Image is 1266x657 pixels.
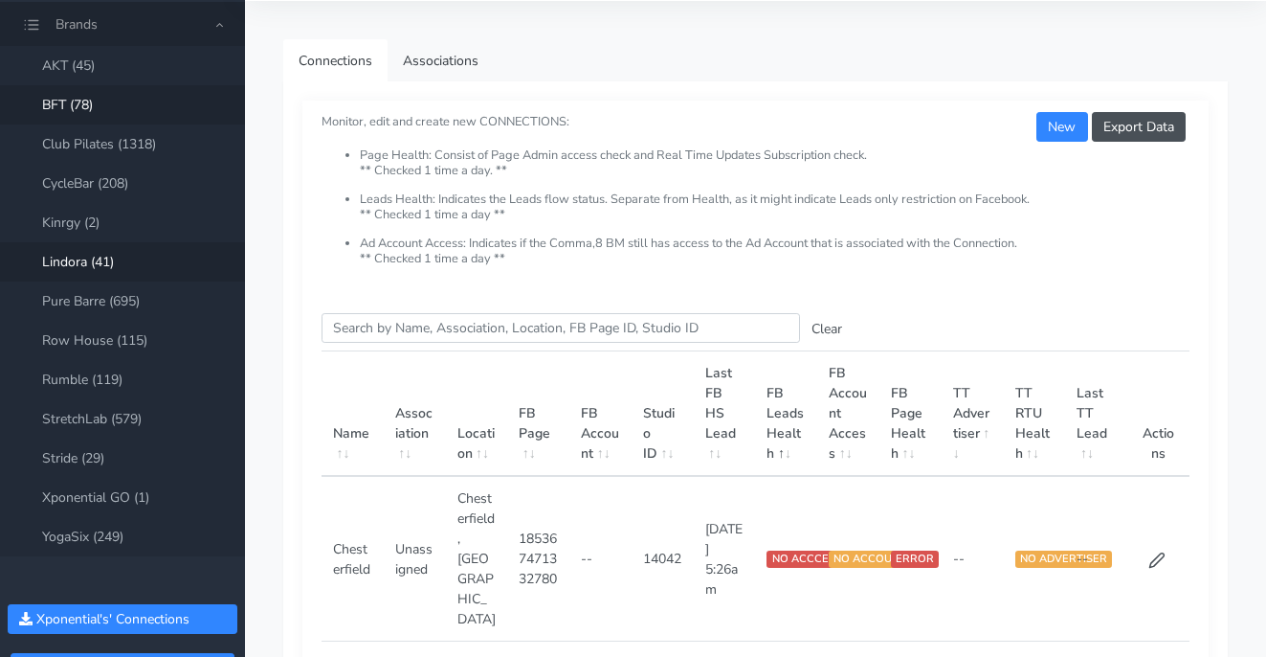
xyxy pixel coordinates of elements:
[942,351,1004,477] th: TT Advertiser
[56,15,98,34] span: Brands
[360,193,1189,237] li: Leads Health: Indicates the Leads flow status. Separate from Health, as it might indicate Leads o...
[1004,351,1066,477] th: TT RTU Health
[569,351,632,477] th: FB Account
[322,313,800,343] input: enter text you want to search
[384,476,446,642] td: Unassigned
[8,604,237,634] button: Xponential's' Connections
[891,551,939,568] span: ERROR
[817,351,879,477] th: FB Account Access
[879,351,942,477] th: FB Page Health
[766,551,846,568] span: NO ACCCESS
[829,551,911,568] span: NO ACCOUNT
[446,476,508,642] td: Chesterfield,[GEOGRAPHIC_DATA]
[1127,351,1189,477] th: Actions
[1092,112,1186,142] button: Export Data
[322,351,384,477] th: Name
[322,98,1189,266] small: Monitor, edit and create new CONNECTIONS:
[1036,112,1087,142] button: New
[507,351,569,477] th: FB Page
[632,351,694,477] th: Studio ID
[694,476,756,642] td: [DATE] 5:26am
[1015,551,1112,568] span: NO ADVERTISER
[632,476,694,642] td: 14042
[446,351,508,477] th: Location
[360,148,1189,193] li: Page Health: Consist of Page Admin access check and Real Time Updates Subscription check. ** Chec...
[755,351,817,477] th: FB Leads Health
[322,476,384,642] td: Chesterfield
[800,314,854,344] button: Clear
[694,351,756,477] th: Last FB HS Lead
[360,237,1189,266] li: Ad Account Access: Indicates if the Comma,8 BM still has access to the Ad Account that is associa...
[942,476,1004,642] td: --
[1065,351,1127,477] th: Last TT Lead
[384,351,446,477] th: Association
[507,476,569,642] td: 185367471332780
[388,39,494,82] a: Associations
[283,39,388,82] a: Connections
[1065,476,1127,642] td: --
[569,476,632,642] td: --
